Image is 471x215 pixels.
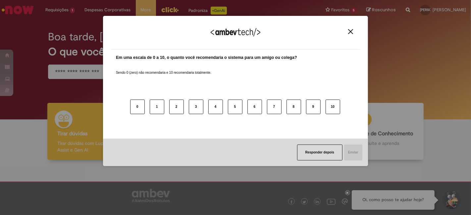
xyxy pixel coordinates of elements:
[130,100,145,114] button: 0
[150,100,164,114] button: 1
[169,100,184,114] button: 2
[116,63,211,75] label: Sendo 0 (zero) não recomendaria e 10 recomendaria totalmente.
[326,100,340,114] button: 10
[211,28,260,36] img: Logo Ambevtech
[247,100,262,114] button: 6
[267,100,282,114] button: 7
[297,145,342,160] button: Responder depois
[228,100,242,114] button: 5
[287,100,301,114] button: 8
[189,100,203,114] button: 3
[306,100,321,114] button: 9
[348,29,353,34] img: Close
[346,29,355,34] button: Close
[208,100,223,114] button: 4
[116,55,297,61] label: Em uma escala de 0 a 10, o quanto você recomendaria o sistema para um amigo ou colega?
